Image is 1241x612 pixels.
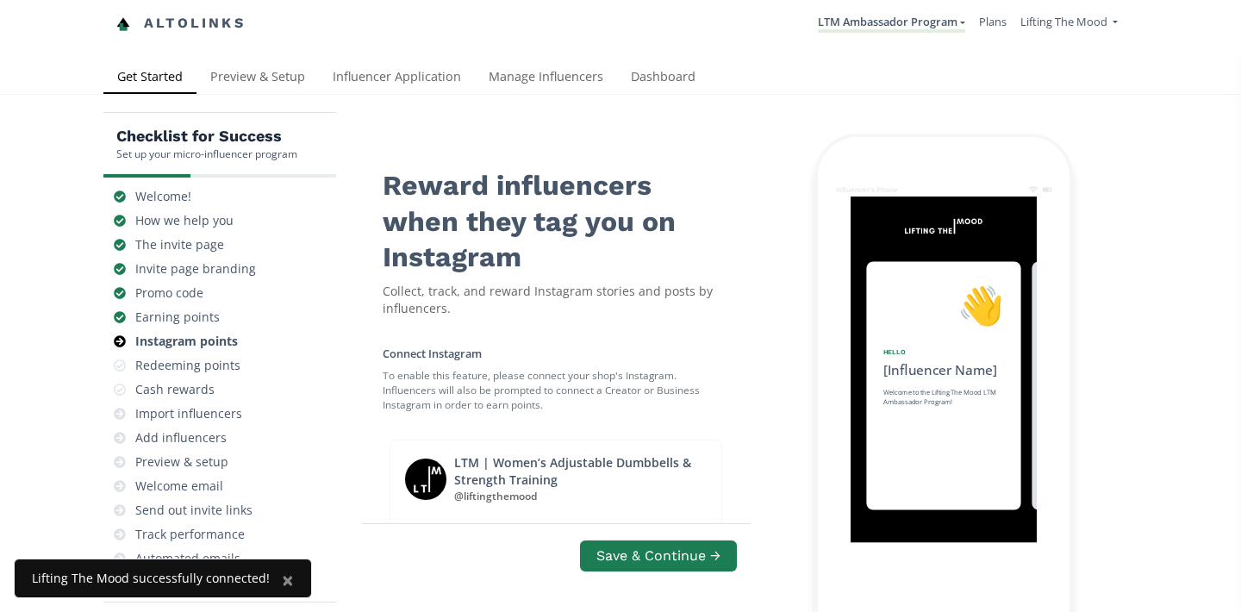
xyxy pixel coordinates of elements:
div: Set up your micro-influencer program [116,147,297,161]
div: Collect, track, and reward Instagram stories and posts by influencers. [383,283,729,317]
div: Hello [883,347,1005,357]
a: Altolinks [116,9,246,38]
div: @ liftingthemood [454,489,708,503]
div: Cash rewards [135,381,215,398]
div: Connected [404,520,482,537]
div: Track performance [135,526,245,543]
div: Welcome! [135,188,191,205]
div: Lifting The Mood successfully connected! [32,570,270,587]
div: Welcome to the Lifting The Mood LTM Ambassador Program! [883,388,1005,407]
div: How we help you [135,212,234,229]
button: Close [265,559,311,601]
span: Lifting The Mood [1020,14,1107,29]
label: Connect Instagram [383,346,482,361]
div: Import influencers [135,405,242,422]
img: gctSBUdn7WaZ [892,205,995,247]
div: 👋 [883,278,1005,334]
div: Send out invite links [135,502,253,519]
div: Invite page branding [135,260,256,278]
img: favicon-32x32.png [116,17,130,31]
a: Lifting The Mood [1020,14,1118,34]
div: [Influencer Name] [883,359,1005,378]
a: Dashboard [617,61,709,96]
button: Save & Continue → [580,540,737,571]
a: Manage Influencers [475,61,617,96]
div: LTM | Women’s Adjustable Dumbbells & Strength Training [454,454,708,489]
div: Add influencers [135,429,227,447]
div: The invite page [135,236,224,253]
span: × [282,565,294,594]
small: To enable this feature, please connect your shop's Instagram. Influencers will also be prompted t... [383,361,729,419]
a: Get Started [103,61,196,96]
a: Influencer Application [319,61,475,96]
div: Reward influencers when they tag you on Instagram [383,154,729,276]
h5: Checklist for Success [116,126,297,147]
div: Preview & setup [135,453,228,471]
img: 474976821_641455648243286_5006592380290670659_n.jpg [404,458,447,501]
div: Welcome email [135,478,223,495]
div: Instagram points [135,333,238,350]
a: Preview & Setup [196,61,319,96]
div: Influencer's Phone [836,184,898,194]
div: Earning points [135,309,220,326]
div: Redeeming points [135,357,240,374]
div: Promo code [135,284,203,302]
a: LTM Ambassador Program [818,14,965,33]
a: Plans [979,14,1007,29]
